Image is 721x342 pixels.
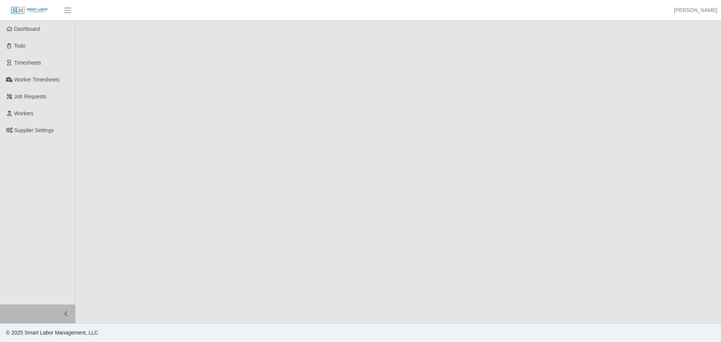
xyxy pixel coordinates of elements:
[674,6,717,14] a: [PERSON_NAME]
[11,6,48,15] img: SLM Logo
[14,26,40,32] span: Dashboard
[14,43,26,49] span: Todo
[6,330,98,336] span: © 2025 Smart Labor Management, LLC
[14,93,47,99] span: Job Requests
[14,77,59,83] span: Worker Timesheets
[14,127,54,133] span: Supplier Settings
[14,60,41,66] span: Timesheets
[14,110,34,116] span: Workers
